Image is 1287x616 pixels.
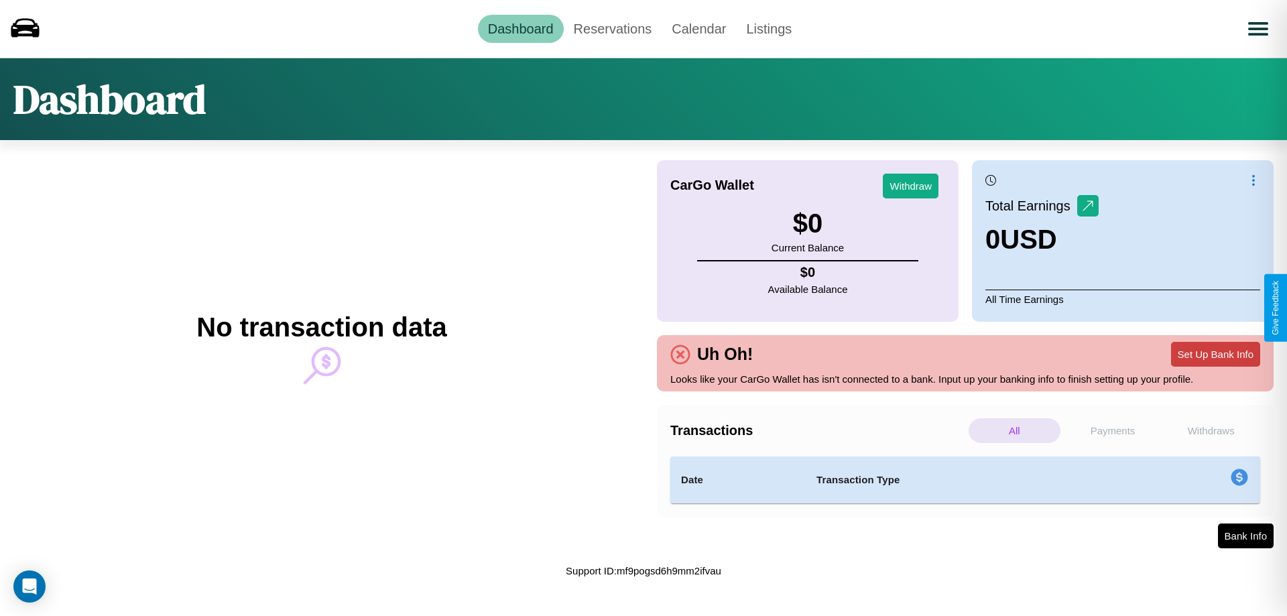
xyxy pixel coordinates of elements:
[1239,10,1277,48] button: Open menu
[1067,418,1159,443] p: Payments
[768,265,848,280] h4: $ 0
[670,370,1260,388] p: Looks like your CarGo Wallet has isn't connected to a bank. Input up your banking info to finish ...
[985,194,1077,218] p: Total Earnings
[1271,281,1280,335] div: Give Feedback
[690,345,759,364] h4: Uh Oh!
[662,15,736,43] a: Calendar
[564,15,662,43] a: Reservations
[985,225,1099,255] h3: 0 USD
[670,456,1260,503] table: simple table
[1218,523,1274,548] button: Bank Info
[670,423,965,438] h4: Transactions
[768,280,848,298] p: Available Balance
[670,178,754,193] h4: CarGo Wallet
[478,15,564,43] a: Dashboard
[883,174,938,198] button: Withdraw
[13,72,206,127] h1: Dashboard
[772,239,844,257] p: Current Balance
[1171,342,1260,367] button: Set Up Bank Info
[736,15,802,43] a: Listings
[772,208,844,239] h3: $ 0
[681,472,795,488] h4: Date
[1165,418,1257,443] p: Withdraws
[816,472,1121,488] h4: Transaction Type
[13,570,46,603] div: Open Intercom Messenger
[196,312,446,343] h2: No transaction data
[985,290,1260,308] p: All Time Earnings
[969,418,1060,443] p: All
[566,562,721,580] p: Support ID: mf9pogsd6h9mm2ifvau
